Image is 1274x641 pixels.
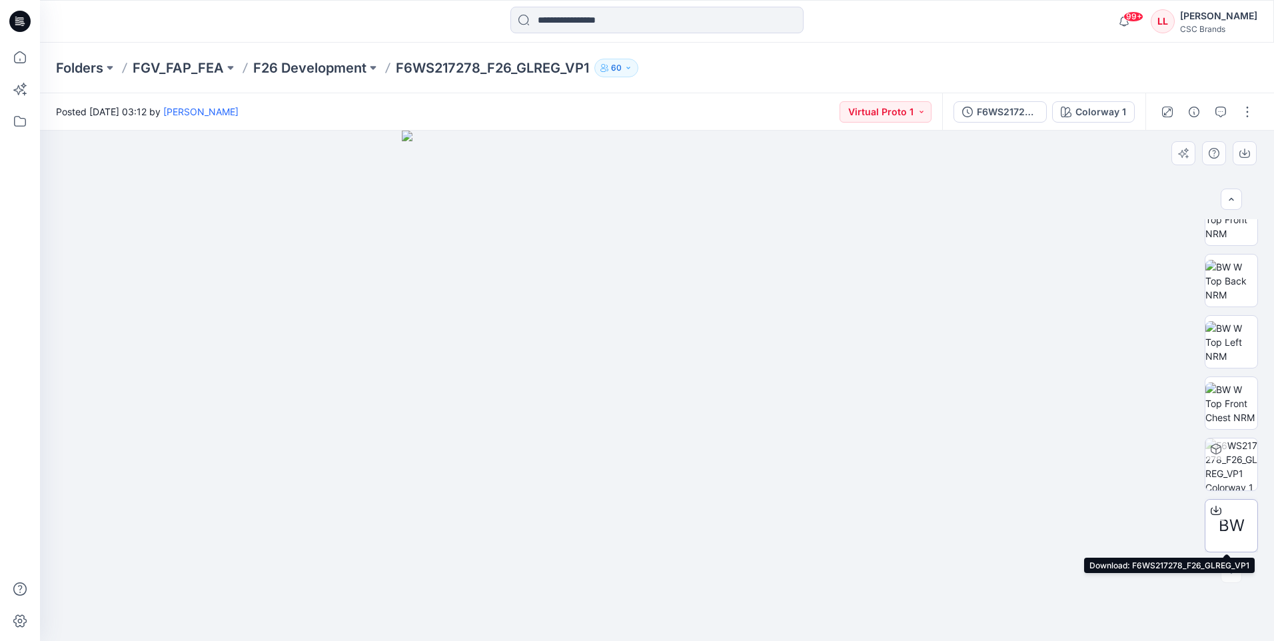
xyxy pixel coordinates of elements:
[396,59,589,77] p: F6WS217278_F26_GLREG_VP1
[133,59,224,77] a: FGV_FAP_FEA
[56,59,103,77] a: Folders
[56,105,239,119] span: Posted [DATE] 03:12 by
[1219,514,1245,538] span: BW
[1052,101,1135,123] button: Colorway 1
[402,131,912,641] img: eyJhbGciOiJIUzI1NiIsImtpZCI6IjAiLCJzbHQiOiJzZXMiLCJ0eXAiOiJKV1QifQ.eyJkYXRhIjp7InR5cGUiOiJzdG9yYW...
[1205,382,1257,424] img: BW W Top Front Chest NRM
[1183,101,1205,123] button: Details
[253,59,366,77] a: F26 Development
[1151,9,1175,33] div: LL
[1075,105,1126,119] div: Colorway 1
[1180,24,1257,34] div: CSC Brands
[1123,11,1143,22] span: 99+
[594,59,638,77] button: 60
[954,101,1047,123] button: F6WS217278_F26_GLREG_VP1
[1205,199,1257,241] img: BW W Top Front NRM
[163,106,239,117] a: [PERSON_NAME]
[977,105,1038,119] div: F6WS217278_F26_GLREG_VP1
[1205,321,1257,363] img: BW W Top Left NRM
[1205,438,1257,490] img: F6WS217278_F26_GLREG_VP1 Colorway 1
[611,61,622,75] p: 60
[1180,8,1257,24] div: [PERSON_NAME]
[1205,260,1257,302] img: BW W Top Back NRM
